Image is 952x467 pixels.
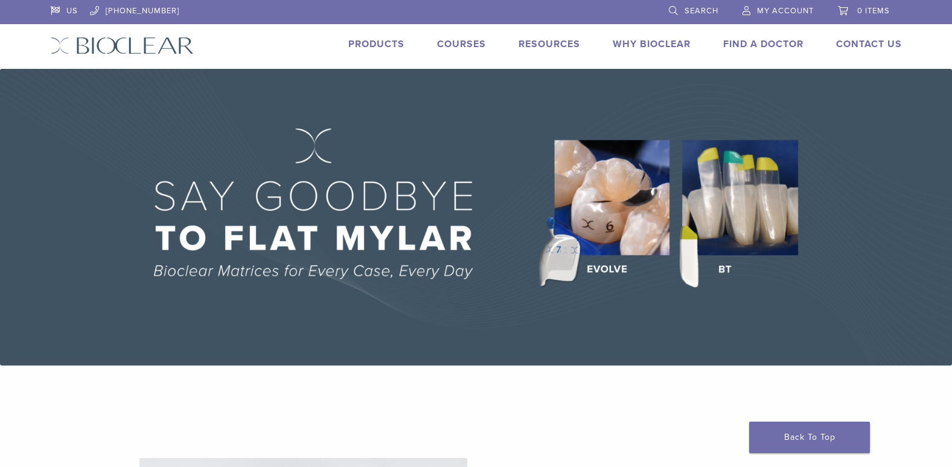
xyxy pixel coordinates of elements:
[51,37,194,54] img: Bioclear
[857,6,890,16] span: 0 items
[757,6,814,16] span: My Account
[348,38,404,50] a: Products
[519,38,580,50] a: Resources
[613,38,691,50] a: Why Bioclear
[749,422,870,453] a: Back To Top
[836,38,902,50] a: Contact Us
[723,38,803,50] a: Find A Doctor
[437,38,486,50] a: Courses
[685,6,718,16] span: Search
